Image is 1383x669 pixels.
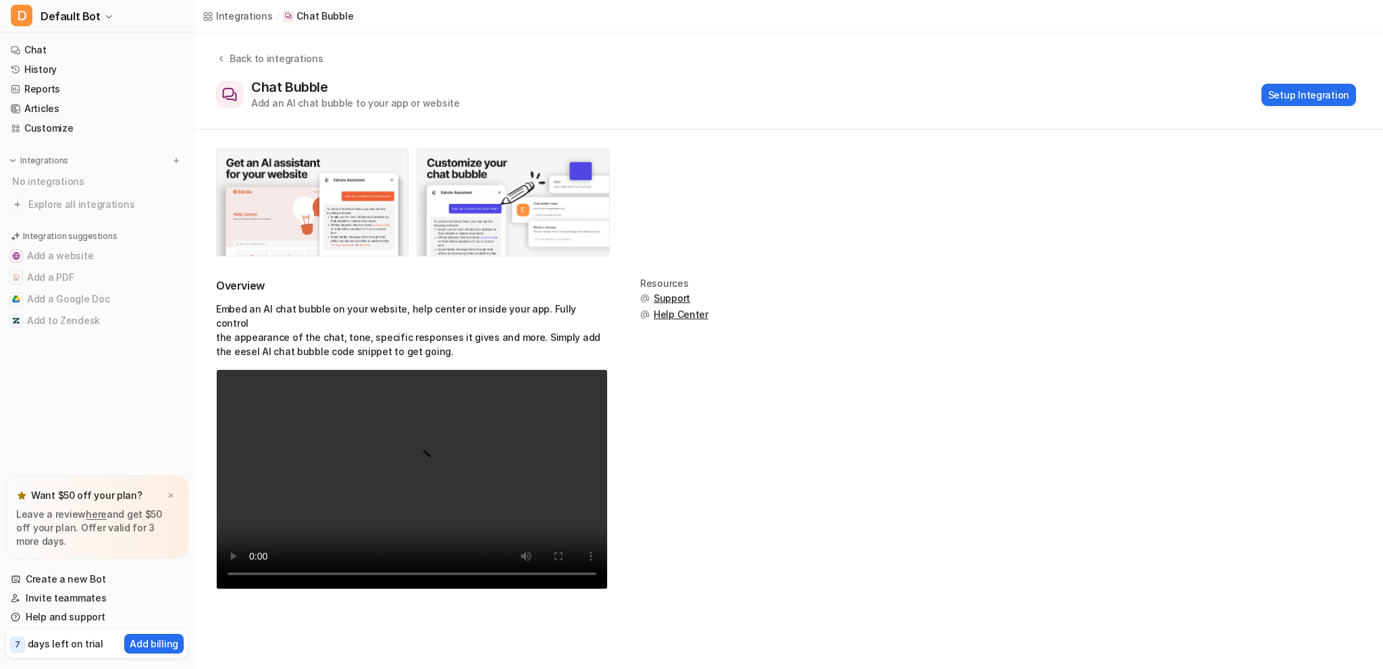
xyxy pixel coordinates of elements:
[654,292,690,305] span: Support
[5,570,188,589] a: Create a new Bot
[277,10,280,22] span: /
[31,489,142,502] p: Want $50 off your plan?
[15,639,20,651] p: 7
[5,41,188,59] a: Chat
[1261,84,1356,106] button: Setup Integration
[167,491,175,500] img: x
[5,60,188,79] a: History
[28,194,183,215] span: Explore all integrations
[11,198,24,211] img: explore all integrations
[216,369,608,589] video: Your browser does not support the video tag.
[283,9,353,23] a: Chat Bubble
[640,308,708,321] button: Help Center
[216,51,323,79] button: Back to integrations
[640,294,650,303] img: support.svg
[23,230,117,242] p: Integration suggestions
[8,170,188,192] div: No integrations
[5,154,72,167] button: Integrations
[640,310,650,319] img: support.svg
[203,9,273,23] a: Integrations
[216,9,273,23] div: Integrations
[11,5,32,26] span: D
[41,7,101,26] span: Default Bot
[5,608,188,626] a: Help and support
[640,292,708,305] button: Support
[12,295,20,303] img: Add a Google Doc
[226,51,323,65] div: Back to integrations
[5,195,188,214] a: Explore all integrations
[8,156,18,165] img: expand menu
[640,278,708,289] div: Resources
[172,156,181,165] img: menu_add.svg
[20,155,68,166] p: Integrations
[216,302,608,358] p: Embed an AI chat bubble on your website, help center or inside your app. Fully control the appear...
[130,637,178,651] p: Add billing
[5,80,188,99] a: Reports
[12,252,20,260] img: Add a website
[28,637,103,651] p: days left on trial
[12,317,20,325] img: Add to Zendesk
[124,634,184,653] button: Add billing
[5,589,188,608] a: Invite teammates
[251,96,460,110] div: Add an AI chat bubble to your app or website
[251,79,334,95] div: Chat Bubble
[12,273,20,282] img: Add a PDF
[5,119,188,138] a: Customize
[5,288,188,310] button: Add a Google DocAdd a Google Doc
[5,99,188,118] a: Articles
[5,310,188,331] button: Add to ZendeskAdd to Zendesk
[216,278,608,294] h2: Overview
[5,267,188,288] button: Add a PDFAdd a PDF
[86,508,107,520] a: here
[16,490,27,501] img: star
[16,508,178,548] p: Leave a review and get $50 off your plan. Offer valid for 3 more days.
[296,9,353,23] p: Chat Bubble
[654,308,708,321] span: Help Center
[5,245,188,267] button: Add a websiteAdd a website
